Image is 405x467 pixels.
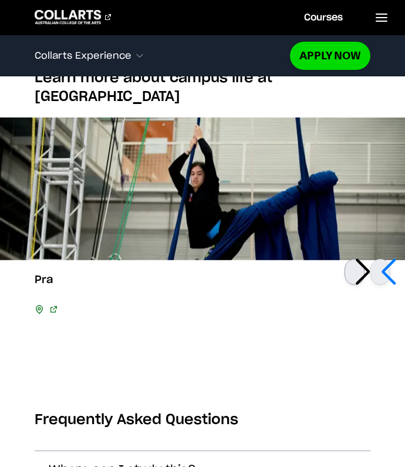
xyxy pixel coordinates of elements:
h2: Frequently Asked Questions [35,411,238,429]
button: Collarts Experience [35,43,291,68]
div: Go to homepage [35,10,111,24]
h3: Pra [35,274,57,298]
a: Apply Now [290,42,370,69]
span: Collarts Experience [35,51,131,61]
h2: Learn more about campus life at [GEOGRAPHIC_DATA] [35,69,371,106]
